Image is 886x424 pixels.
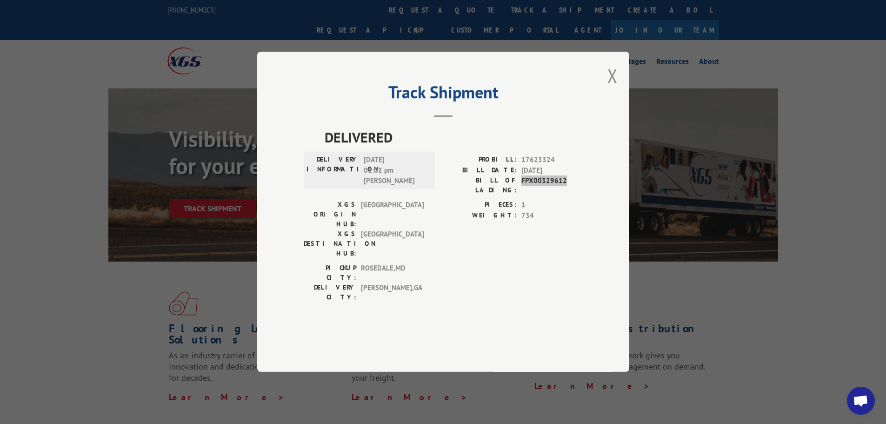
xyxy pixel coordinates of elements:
[521,165,583,176] span: [DATE]
[443,210,517,221] label: WEIGHT:
[304,86,583,103] h2: Track Shipment
[304,229,356,259] label: XGS DESTINATION HUB:
[443,176,517,195] label: BILL OF LADING:
[521,210,583,221] span: 734
[521,200,583,211] span: 1
[361,229,424,259] span: [GEOGRAPHIC_DATA]
[847,387,875,415] div: Open chat
[325,127,583,148] span: DELIVERED
[306,155,359,187] label: DELIVERY INFORMATION:
[443,165,517,176] label: BILL DATE:
[304,283,356,303] label: DELIVERY CITY:
[361,263,424,283] span: ROSEDALE , MD
[521,155,583,166] span: 17623324
[443,200,517,211] label: PIECES:
[304,263,356,283] label: PICKUP CITY:
[607,63,618,88] button: Close modal
[521,176,583,195] span: FPX00329612
[361,283,424,303] span: [PERSON_NAME] , GA
[361,200,424,229] span: [GEOGRAPHIC_DATA]
[304,200,356,229] label: XGS ORIGIN HUB:
[443,155,517,166] label: PROBILL:
[364,155,426,187] span: [DATE] 01:02 pm [PERSON_NAME]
